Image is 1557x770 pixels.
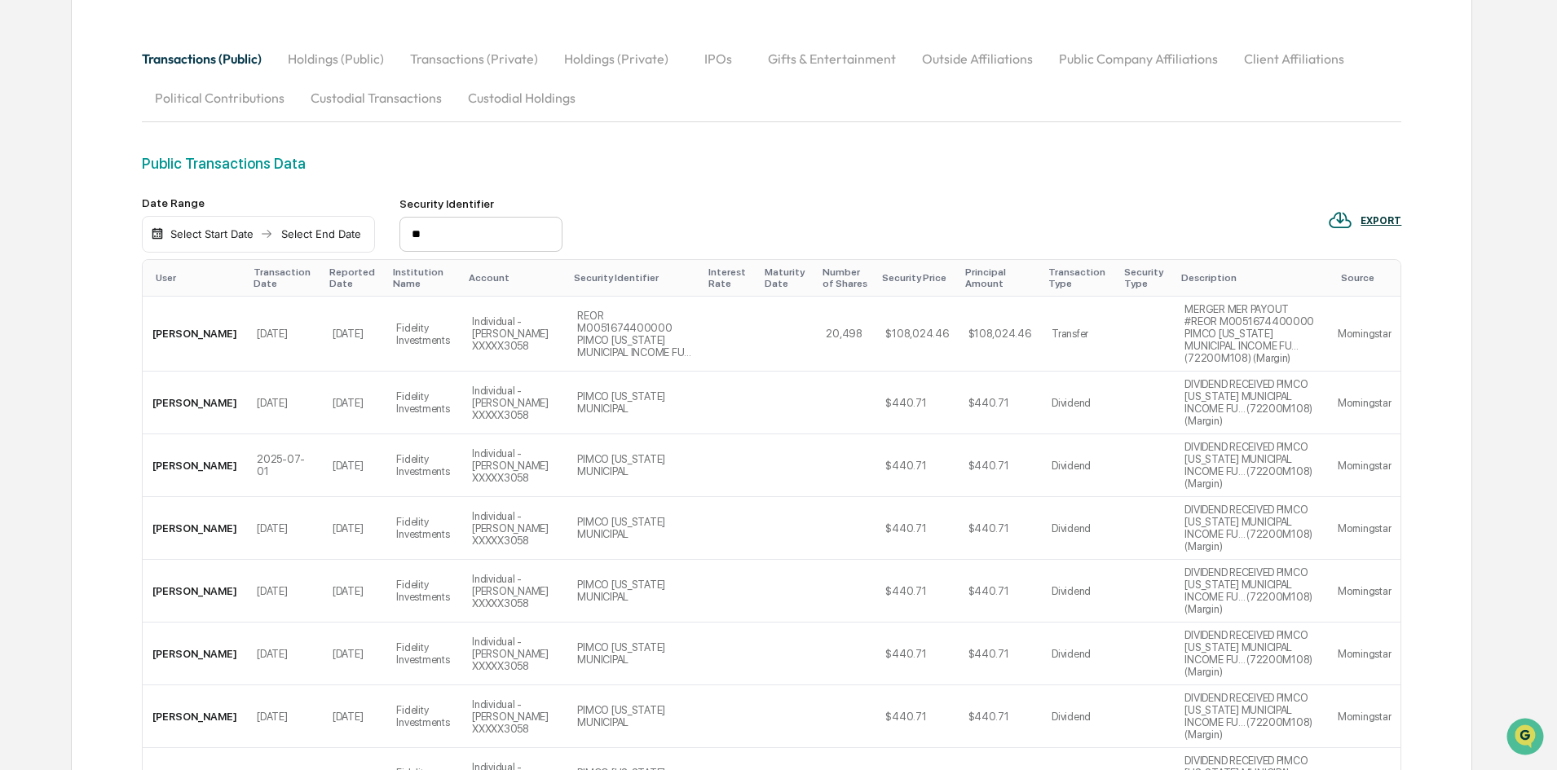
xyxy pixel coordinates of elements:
img: Jessica Watanapun [16,206,42,232]
td: PIMCO [US_STATE] MUNICIPAL [567,623,702,685]
div: Public Transactions Data [142,155,1401,172]
div: Security Price [882,272,951,284]
td: Fidelity Investments [386,434,462,497]
td: [DATE] [247,623,323,685]
td: [DATE] [247,560,323,623]
td: [DATE] [323,685,387,748]
td: [PERSON_NAME] [143,685,247,748]
div: 🗄️ [118,335,131,348]
td: Individual - [PERSON_NAME] XXXXX3058 [462,372,567,434]
span: [PERSON_NAME] [51,266,132,279]
td: Fidelity Investments [386,372,462,434]
td: $440.71 [959,623,1043,685]
td: $440.71 [959,497,1043,560]
td: $440.71 [876,623,958,685]
td: $440.71 [876,685,958,748]
td: PIMCO [US_STATE] MUNICIPAL [567,560,702,623]
div: Transaction Date [254,266,316,289]
span: • [135,222,141,235]
td: Dividend [1042,372,1118,434]
td: PIMCO [US_STATE] MUNICIPAL [567,685,702,748]
td: Individual - [PERSON_NAME] XXXXX3058 [462,297,567,372]
td: PIMCO [US_STATE] MUNICIPAL [567,434,702,497]
a: 🖐️Preclearance [10,327,112,356]
td: DIVIDEND RECEIVED PIMCO [US_STATE] MUNICIPAL INCOME FU... (72200M108) (Margin) [1175,560,1328,623]
td: Individual - [PERSON_NAME] XXXXX3058 [462,623,567,685]
td: Fidelity Investments [386,685,462,748]
td: DIVIDEND RECEIVED PIMCO [US_STATE] MUNICIPAL INCOME FU... (72200M108) (Margin) [1175,434,1328,497]
td: Morningstar [1328,297,1400,372]
td: Dividend [1042,685,1118,748]
a: 🔎Data Lookup [10,358,109,387]
button: Custodial Holdings [455,78,589,117]
td: [DATE] [323,497,387,560]
td: [DATE] [323,623,387,685]
img: 1746055101610-c473b297-6a78-478c-a979-82029cc54cd1 [16,125,46,154]
div: Select End Date [276,227,366,240]
td: DIVIDEND RECEIVED PIMCO [US_STATE] MUNICIPAL INCOME FU... (72200M108) (Margin) [1175,497,1328,560]
td: Individual - [PERSON_NAME] XXXXX3058 [462,560,567,623]
td: DIVIDEND RECEIVED PIMCO [US_STATE] MUNICIPAL INCOME FU... (72200M108) (Margin) [1175,623,1328,685]
button: Outside Affiliations [909,39,1046,78]
div: Reported Date [329,266,381,289]
button: Start new chat [277,130,297,149]
button: Custodial Transactions [298,78,455,117]
div: Description [1181,272,1321,284]
td: Individual - [PERSON_NAME] XXXXX3058 [462,685,567,748]
a: 🗄️Attestations [112,327,209,356]
div: Source [1341,272,1394,284]
a: Powered byPylon [115,403,197,416]
td: Individual - [PERSON_NAME] XXXXX3058 [462,497,567,560]
div: Transaction Type [1048,266,1111,289]
td: Transfer [1042,297,1118,372]
td: Dividend [1042,434,1118,497]
span: [DATE] [144,266,178,279]
td: Dividend [1042,623,1118,685]
td: Fidelity Investments [386,297,462,372]
td: Morningstar [1328,434,1400,497]
td: Fidelity Investments [386,560,462,623]
td: $440.71 [876,560,958,623]
td: $440.71 [959,372,1043,434]
td: [DATE] [323,297,387,372]
td: Morningstar [1328,497,1400,560]
td: Individual - [PERSON_NAME] XXXXX3058 [462,434,567,497]
div: Principal Amount [965,266,1036,289]
img: 4531339965365_218c74b014194aa58b9b_72.jpg [34,125,64,154]
div: Security Identifier [399,197,562,210]
td: $440.71 [959,560,1043,623]
button: Holdings (Private) [551,39,681,78]
button: Transactions (Private) [397,39,551,78]
td: 20,498 [816,297,876,372]
td: [DATE] [323,560,387,623]
button: Public Company Affiliations [1046,39,1231,78]
img: 1746055101610-c473b297-6a78-478c-a979-82029cc54cd1 [33,266,46,279]
td: 2025-07-01 [247,434,323,497]
td: [PERSON_NAME] [143,434,247,497]
td: [PERSON_NAME] [143,372,247,434]
td: DIVIDEND RECEIVED PIMCO [US_STATE] MUNICIPAL INCOME FU... (72200M108) (Margin) [1175,372,1328,434]
button: Political Contributions [142,78,298,117]
div: We're available if you need us! [73,141,224,154]
td: $440.71 [876,434,958,497]
td: Morningstar [1328,372,1400,434]
div: Maturity Date [765,266,810,289]
div: Start new chat [73,125,267,141]
div: User [156,272,240,284]
td: DIVIDEND RECEIVED PIMCO [US_STATE] MUNICIPAL INCOME FU... (72200M108) (Margin) [1175,685,1328,748]
td: Fidelity Investments [386,497,462,560]
td: [PERSON_NAME] [143,623,247,685]
td: $440.71 [959,434,1043,497]
div: 🔎 [16,366,29,379]
img: arrow right [260,227,273,240]
span: Data Lookup [33,364,103,381]
td: REOR M0051674400000 PIMCO [US_STATE] MUNICIPAL INCOME FU... [567,297,702,372]
p: How can we help? [16,34,297,60]
img: Jack Rasmussen [16,250,42,276]
button: Holdings (Public) [275,39,397,78]
td: [DATE] [247,685,323,748]
div: EXPORT [1361,215,1401,227]
td: $440.71 [959,685,1043,748]
td: Morningstar [1328,623,1400,685]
